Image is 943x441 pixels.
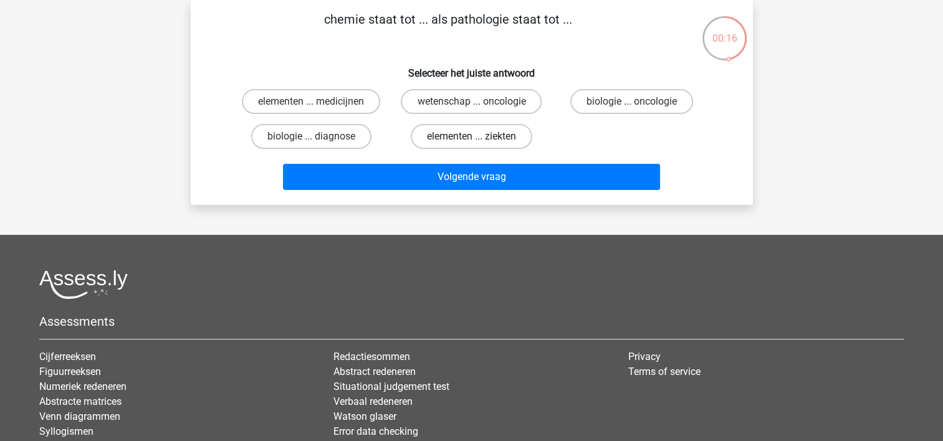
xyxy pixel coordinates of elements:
[628,351,661,363] a: Privacy
[701,15,748,46] div: 00:16
[401,89,542,114] label: wetenschap ... oncologie
[333,425,418,437] a: Error data checking
[211,10,686,47] p: chemie staat tot ... als pathologie staat tot ...
[39,366,101,377] a: Figuurreeksen
[39,351,96,363] a: Cijferreeksen
[411,124,532,149] label: elementen ... ziekten
[39,270,128,299] img: Assessly logo
[333,410,396,422] a: Watson glaser
[283,164,660,190] button: Volgende vraag
[570,89,693,114] label: biologie ... oncologie
[333,396,413,407] a: Verbaal redeneren
[242,89,380,114] label: elementen ... medicijnen
[333,366,416,377] a: Abstract redeneren
[628,366,701,377] a: Terms of service
[333,381,449,392] a: Situational judgement test
[39,425,93,437] a: Syllogismen
[39,410,120,422] a: Venn diagrammen
[39,381,127,392] a: Numeriek redeneren
[333,351,410,363] a: Redactiesommen
[39,396,122,407] a: Abstracte matrices
[39,314,904,329] h5: Assessments
[251,124,371,149] label: biologie ... diagnose
[211,57,733,79] h6: Selecteer het juiste antwoord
